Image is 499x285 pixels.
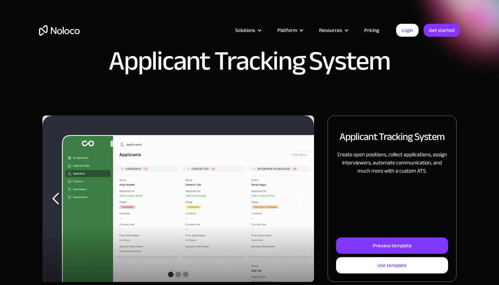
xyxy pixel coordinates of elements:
[373,241,412,250] div: Preview template
[336,237,448,254] a: Preview template
[336,257,448,273] a: Use template
[227,26,269,35] div: Solutions
[339,129,445,144] h2: Applicant Tracking System
[396,24,419,37] a: Login
[235,26,255,35] div: Solutions
[183,272,188,277] div: Show slide 3 of 3
[109,48,390,75] h1: Applicant Tracking System
[42,115,70,282] div: previous slide
[42,115,314,282] div: 1 of 3
[39,25,80,36] a: home
[168,272,173,277] div: Show slide 1 of 3
[311,26,356,35] div: Resources
[424,24,460,37] a: Get started
[356,26,388,35] a: Pricing
[175,272,181,277] div: Show slide 2 of 3
[287,115,314,282] div: next slide
[277,26,297,35] div: Platform
[336,150,448,175] p: Create open positions, collect applications, assign interviewers, automate communication, and muc...
[269,26,311,35] div: Platform
[42,115,314,282] div: carousel
[377,261,407,270] div: Use template
[319,26,342,35] div: Resources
